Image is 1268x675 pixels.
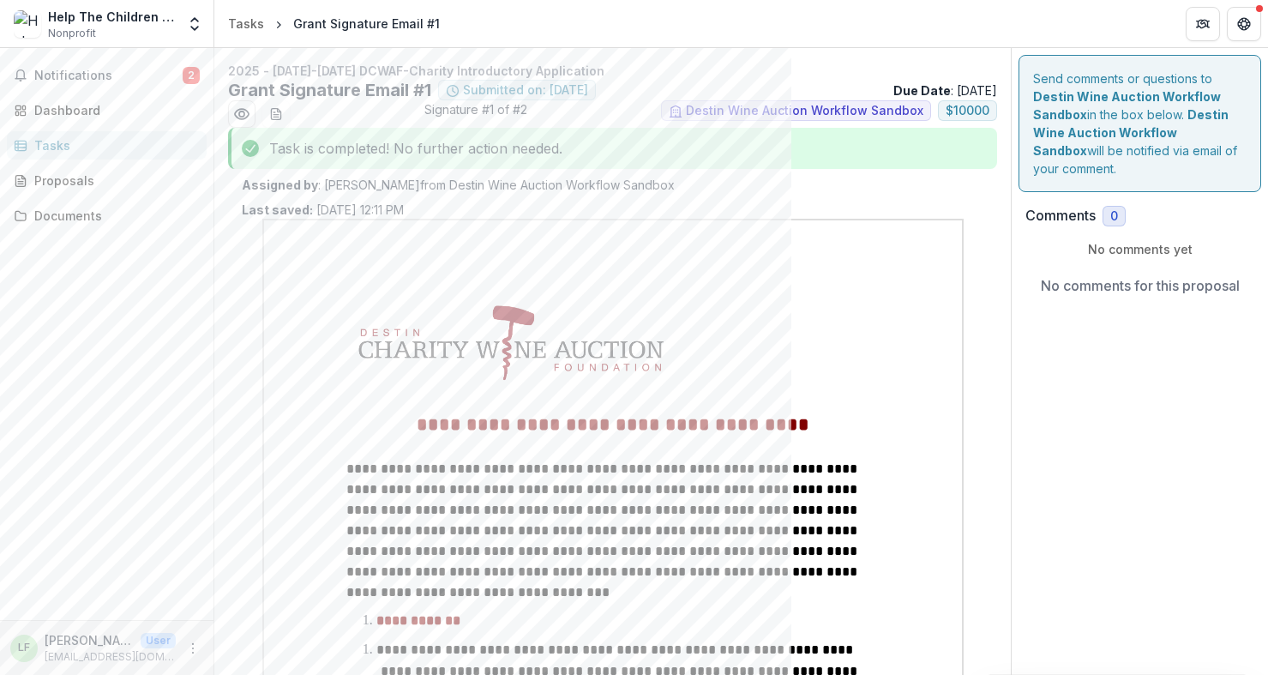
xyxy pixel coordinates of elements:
span: Signature #1 of #2 [424,100,527,128]
span: Nonprofit [48,26,96,41]
span: $ 10000 [946,104,989,118]
a: Dashboard [7,96,207,124]
p: [PERSON_NAME] [45,631,134,649]
p: : [DATE] [893,81,997,99]
p: No comments yet [1025,240,1254,258]
button: Partners [1186,7,1220,41]
a: Tasks [221,11,271,36]
strong: Due Date [893,83,951,98]
strong: Destin Wine Auction Workflow Sandbox [1033,89,1221,122]
span: Notifications [34,69,183,83]
p: No comments for this proposal [1041,275,1240,296]
strong: Destin Wine Auction Workflow Sandbox [1033,107,1229,158]
div: Grant Signature Email #1 [293,15,440,33]
span: 0 [1110,209,1118,224]
a: Documents [7,202,207,230]
span: Submitted on: [DATE] [463,83,588,98]
a: Proposals [7,166,207,195]
p: [DATE] 12:11 PM [242,201,404,219]
span: 2 [183,67,200,84]
div: Documents [34,207,193,225]
h2: Comments [1025,208,1096,224]
button: More [183,638,203,659]
p: User [141,633,176,648]
button: Preview 411bab84-83e3-4bc1-95c7-d82194bd8487.pdf [228,100,255,128]
div: Task is completed! No further action needed. [228,128,997,169]
div: Send comments or questions to in the box below. will be notified via email of your comment. [1019,55,1261,192]
button: download-word-button [262,100,290,128]
button: Notifications2 [7,62,207,89]
div: Tasks [34,136,193,154]
span: Destin Wine Auction Workflow Sandbox [686,104,923,118]
div: Tasks [228,15,264,33]
p: : [PERSON_NAME] from Destin Wine Auction Workflow Sandbox [242,176,983,194]
a: Tasks [7,131,207,160]
p: [EMAIL_ADDRESS][DOMAIN_NAME] [45,649,176,665]
p: 2025 - [DATE]-[DATE] DCWAF-Charity Introductory Application [228,62,997,80]
strong: Assigned by [242,178,318,192]
button: Open entity switcher [183,7,207,41]
div: Proposals [34,172,193,190]
nav: breadcrumb [221,11,447,36]
h2: Grant Signature Email #1 [228,80,431,100]
div: Dashboard [34,101,193,119]
strong: Last saved: [242,202,313,217]
button: Get Help [1227,7,1261,41]
div: Lucy Fey [18,642,30,654]
div: Help The Children International Childrens Charity [48,8,176,26]
img: Help The Children International Childrens Charity [14,10,41,38]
